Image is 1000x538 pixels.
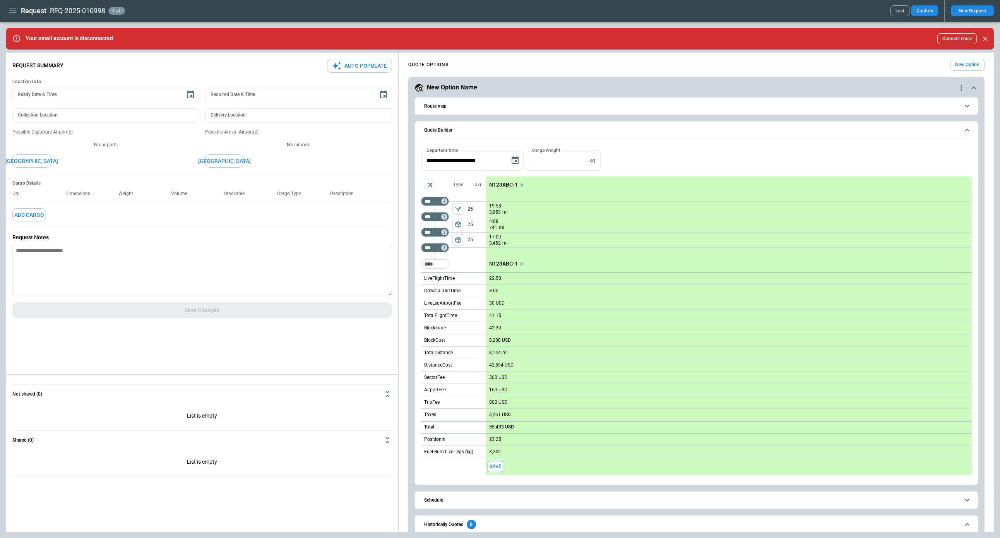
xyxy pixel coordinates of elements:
p: 23:25 [489,437,501,442]
p: Cargo Type [277,191,307,197]
p: 3,953 [489,209,501,216]
p: 300 USD [489,375,507,380]
p: 8,288 USD [489,338,511,343]
div: Not shared (0) [12,403,392,430]
p: 17:09 [489,234,501,240]
p: List is empty [12,449,392,476]
button: Shared (0) [12,431,392,449]
p: 3:00 [489,288,498,294]
p: Volume [171,191,193,197]
p: Type [453,182,463,188]
span: package_2 [454,221,462,228]
p: 3,242 [489,449,501,455]
p: mi [499,224,504,231]
h6: Cargo Details [12,180,392,186]
button: New Option [950,59,985,71]
p: TotalFlightTime [424,312,457,319]
p: Weight [118,191,139,197]
p: LiveFlightTime [424,275,455,282]
p: AirportFee [424,387,446,393]
h1: Request [21,6,46,15]
p: Stackable [224,191,251,197]
button: [GEOGRAPHIC_DATA] [205,154,244,168]
div: 0 [467,520,476,529]
button: Lost [890,5,909,16]
h6: Quote Builder [424,128,452,133]
button: Save [488,461,503,472]
button: New Request [951,5,994,16]
p: Request Notes [12,234,392,241]
div: Not shared (0) [12,449,392,476]
p: PositionIn [424,436,445,443]
button: Choose date, selected date is Aug 20, 2025 [507,152,523,168]
h6: Route map [424,104,447,109]
p: Taxes [424,411,436,418]
div: scrollable content [486,176,972,475]
h2: REQ-2025-010998 [50,6,105,15]
h6: Historically Quoted [424,522,464,527]
p: 42,594 USD [489,362,514,368]
h6: Total [424,425,434,430]
h6: Not shared (0) [12,392,42,397]
p: Taxi [473,182,481,188]
span: draft [110,8,123,14]
p: 25 [467,202,486,217]
button: Choose date [183,87,198,103]
p: 3,261 USD [489,412,511,418]
button: Auto Populate [327,59,392,73]
p: No airports [12,142,199,148]
p: 30 USD [489,300,505,306]
p: TripFee [424,399,440,406]
p: Fuel Burn Live Legs (kg) [424,449,473,455]
button: Add Cargo [12,208,46,222]
p: Dimensions [65,191,96,197]
p: mi [502,240,508,247]
button: left aligned [452,203,464,215]
span: Type of sector [452,203,464,215]
label: Departure time [426,147,458,153]
p: Request Summary [12,62,63,69]
button: Confirm [911,5,938,16]
p: 741 [489,224,497,231]
p: 3,452 [489,240,501,247]
div: Too short [421,228,449,237]
p: 25 [467,233,486,247]
h5: New Option Name [427,83,477,92]
button: [GEOGRAPHIC_DATA] [12,154,51,168]
p: Qty [12,191,26,197]
button: Connect email [937,33,977,44]
p: Your email account is disconnected [26,35,113,42]
div: Not found [421,197,449,206]
p: 22:50 [489,276,501,281]
button: Choose date [376,87,391,103]
h4: QUOTE OPTIONS [408,63,449,67]
p: Description [330,191,360,197]
button: Quote Builder [421,122,972,139]
button: left aligned [452,219,464,230]
span: Save this aircraft quote and copy details to clipboard [488,461,503,472]
span: Type of sector [452,234,464,246]
p: 42:30 [489,325,501,331]
p: CrewCallOutTime [424,288,461,294]
button: Schedule [421,492,972,509]
h6: Shared (0) [12,438,34,443]
p: 25 [467,217,486,232]
div: Not found [421,212,449,221]
p: Possible Arrival Airport(s) [205,129,392,135]
button: Route map [421,98,972,115]
p: 8,144 [489,350,501,356]
p: DistanceCost [424,362,452,368]
p: 41:15 [489,313,501,319]
span: Type of sector [452,219,464,230]
p: kg [589,157,595,164]
p: TotalDistance [424,350,453,356]
p: BlockTime [424,325,446,331]
div: Too short [421,259,449,269]
button: Not shared (0) [12,385,392,403]
span: package_2 [454,236,462,244]
p: BlockCost [424,337,445,344]
label: Cargo Weight [532,147,560,153]
p: 160 USD [489,387,507,393]
button: Close [980,33,991,44]
button: left aligned [452,234,464,246]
